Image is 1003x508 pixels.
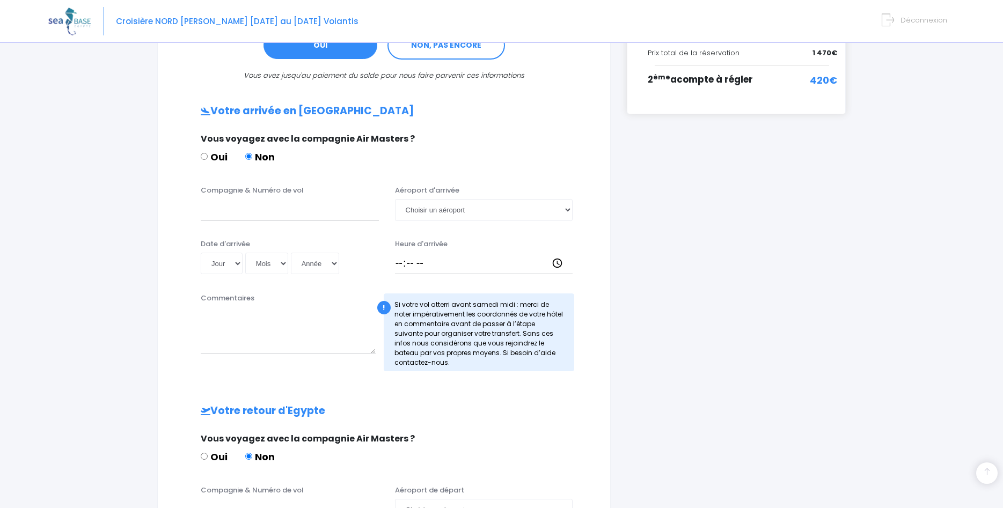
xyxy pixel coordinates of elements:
label: Date d'arrivée [201,239,250,249]
span: Vous voyagez avec la compagnie Air Masters ? [201,432,415,445]
label: Compagnie & Numéro de vol [201,185,304,196]
i: Vous avez jusqu'au paiement du solde pour nous faire parvenir ces informations [244,70,524,80]
label: Non [245,450,275,464]
sup: ème [653,72,670,82]
span: Vous voyagez avec la compagnie Air Masters ? [201,132,415,145]
div: Si votre vol atterri avant samedi midi : merci de noter impérativement les coordonnés de votre hô... [384,293,575,371]
label: Aéroport de départ [395,485,464,496]
label: Aéroport d'arrivée [395,185,459,196]
label: Oui [201,150,228,164]
input: Oui [201,453,208,460]
span: Croisière NORD [PERSON_NAME] [DATE] au [DATE] Volantis [116,16,358,27]
input: Non [245,153,252,160]
span: Déconnexion [900,15,947,25]
span: Prix total de la réservation [648,48,740,58]
a: NON, PAS ENCORE [387,31,505,60]
label: Heure d'arrivée [395,239,448,249]
span: 1 470€ [812,48,837,58]
input: Non [245,453,252,460]
a: OUI [263,32,377,60]
label: Compagnie & Numéro de vol [201,485,304,496]
span: 420€ [810,73,837,87]
span: 2 acompte à régler [648,73,753,86]
input: Oui [201,153,208,160]
h2: Votre arrivée en [GEOGRAPHIC_DATA] [179,105,589,117]
label: Commentaires [201,293,254,304]
h2: Votre retour d'Egypte [179,405,589,417]
label: Oui [201,450,228,464]
div: ! [377,301,391,314]
label: Non [245,150,275,164]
